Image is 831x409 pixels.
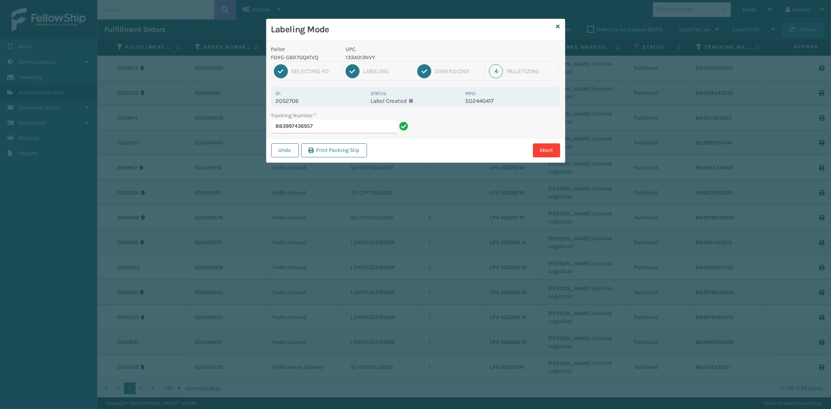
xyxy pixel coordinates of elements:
p: 2052706 [276,97,366,104]
div: 1 [274,64,288,78]
button: Abort [533,143,560,157]
p: Label Created [371,97,460,104]
div: 3 [417,64,431,78]
p: 133A013NVY [346,53,460,62]
button: Print Packing Slip [301,143,367,157]
label: Id: [276,91,281,96]
label: MPO: [465,91,476,96]
div: Labeling [363,68,410,75]
label: Tracking Number [271,111,317,120]
div: Selecting FO [291,68,338,75]
div: 4 [489,64,503,78]
div: Dimensions [435,68,482,75]
div: 2 [346,64,360,78]
p: Pallet [271,45,337,53]
div: Palletizing [506,68,557,75]
h3: Labeling Mode [271,24,553,35]
button: Undo [271,143,299,157]
p: UPC [346,45,460,53]
p: FDXG-G8R7OQATVQ [271,53,337,62]
p: SO2440417 [465,97,555,104]
label: Status: [371,91,387,96]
